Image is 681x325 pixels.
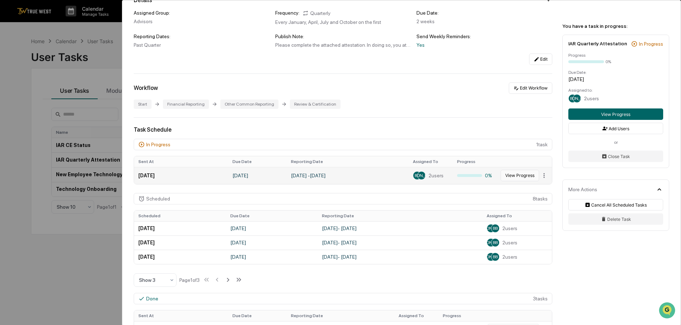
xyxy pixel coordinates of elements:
div: We're available if you need us! [32,62,98,67]
button: Close Task [568,151,663,162]
div: Review & Certification [290,100,340,109]
div: 0% [457,173,493,178]
th: Due Date [228,310,287,321]
div: Past Quarter [134,42,270,48]
button: Edit Workflow [509,82,552,94]
div: Assigned to: [568,88,663,93]
th: Sent At [134,310,228,321]
span: [PERSON_NAME] [22,116,58,122]
button: View Progress [501,170,539,181]
button: Start new chat [121,57,130,65]
div: 1 task [134,139,552,150]
th: Due Date [228,156,287,167]
span: [PERSON_NAME] [22,97,58,103]
td: [DATE] [134,167,228,184]
div: Task Schedule [134,126,552,133]
div: Scheduled [146,196,170,202]
p: How can we help? [7,15,130,26]
td: [DATE] [134,235,226,250]
td: [DATE] [228,167,287,184]
a: 🖐️Preclearance [4,143,49,156]
span: 2 users [502,225,517,231]
td: [DATE] [134,221,226,235]
span: [PERSON_NAME] [405,173,438,178]
img: 8933085812038_c878075ebb4cc5468115_72.jpg [15,55,28,67]
span: BB [415,173,420,178]
span: Pylon [71,177,86,182]
td: [DATE] - [DATE] [287,167,409,184]
span: 2 users [502,254,517,260]
div: Page 1 of 3 [179,277,200,283]
div: Frequency: [275,10,299,16]
td: [DATE] - [DATE] [318,235,482,250]
div: Start [134,100,152,109]
span: Preclearance [14,146,46,153]
th: Reporting Date [287,310,394,321]
div: IAR Quarterly Attestation [568,41,627,46]
div: 8 task s [134,193,552,204]
div: 🔎 [7,160,13,166]
span: BB [493,254,498,259]
div: Yes [416,42,552,48]
th: Assigned To [394,310,439,321]
button: Cancel All Scheduled Tasks [568,199,663,210]
span: Attestations [59,146,88,153]
a: Powered byPylon [50,177,86,182]
img: Tammy Steffen [7,90,19,102]
button: View Progress [568,108,663,120]
span: BB [493,226,498,231]
div: or [568,140,663,145]
div: [DATE] [568,76,663,82]
div: Financial Reporting [163,100,209,109]
div: More Actions [568,187,597,192]
div: Reporting Dates: [134,34,270,39]
button: Add Users [568,123,663,134]
td: [DATE] - [DATE] [318,250,482,264]
span: 2 users [429,173,444,178]
button: Delete Task [568,213,663,225]
span: [DATE] [63,97,78,103]
th: Assigned To [482,210,552,221]
div: Workflow [134,85,158,91]
span: • [59,116,62,122]
button: See all [111,78,130,86]
th: Assigned To [409,156,453,167]
span: Data Lookup [14,159,45,167]
th: Scheduled [134,210,226,221]
div: Due Date: [416,10,552,16]
a: 🗄️Attestations [49,143,91,156]
span: • [59,97,62,103]
span: 2 users [502,240,517,245]
td: [DATE] [226,250,318,264]
span: 2 users [584,96,599,101]
div: In Progress [146,142,170,147]
div: You have a task in progress: [562,23,669,29]
td: [DATE] [226,221,318,235]
td: [DATE] [134,250,226,264]
img: 1746055101610-c473b297-6a78-478c-a979-82029cc54cd1 [7,55,20,67]
div: Advisors [134,19,270,24]
td: [DATE] - [DATE] [318,221,482,235]
span: BB [493,240,498,245]
button: Edit [529,54,552,65]
th: Progress [439,310,483,321]
div: 0% [605,59,611,64]
a: 🔎Data Lookup [4,157,48,169]
img: Tammy Steffen [7,110,19,121]
th: Due Date [226,210,318,221]
div: 🗄️ [52,147,57,152]
div: Publish Note: [275,34,411,39]
th: Progress [453,156,497,167]
div: Please complete the attached attestation. In doing so, you attest: I will act in accordance with ... [275,42,411,48]
div: Other Common Reporting [220,100,278,109]
div: Done [146,296,158,301]
th: Reporting Date [287,156,409,167]
iframe: Open customer support [658,301,677,321]
div: Quarterly [302,10,331,16]
span: [PERSON_NAME] [560,96,594,101]
span: [DATE] [63,116,78,122]
span: BB [570,96,575,101]
div: 🖐️ [7,147,13,152]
